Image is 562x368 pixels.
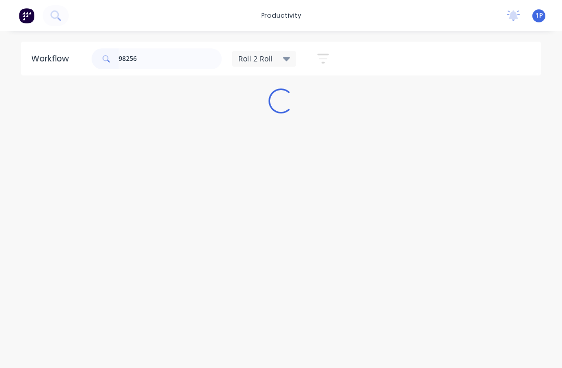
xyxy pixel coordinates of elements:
input: Search for orders... [119,48,222,69]
div: Workflow [31,53,74,65]
span: 1P [535,11,543,20]
span: Roll 2 Roll [238,53,273,64]
img: Factory [19,8,34,23]
div: productivity [256,8,306,23]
